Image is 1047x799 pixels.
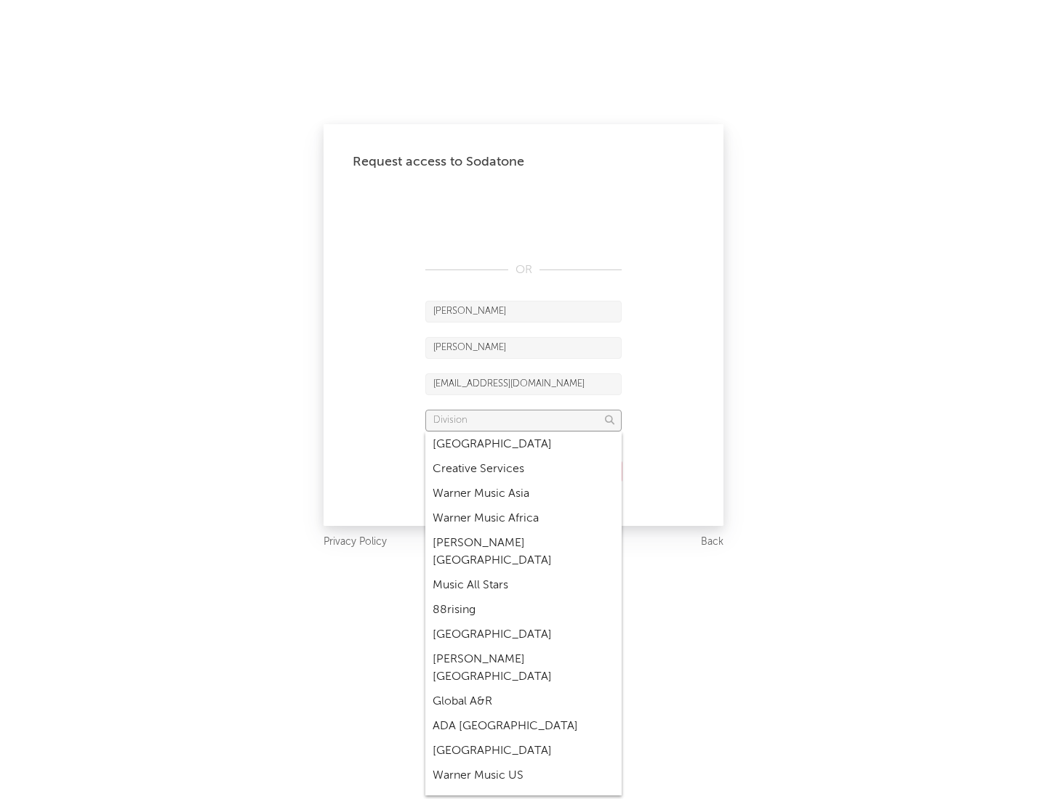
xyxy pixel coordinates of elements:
[425,714,622,739] div: ADA [GEOGRAPHIC_DATA]
[425,689,622,714] div: Global A&R
[425,647,622,689] div: [PERSON_NAME] [GEOGRAPHIC_DATA]
[425,739,622,763] div: [GEOGRAPHIC_DATA]
[425,622,622,647] div: [GEOGRAPHIC_DATA]
[425,261,622,279] div: OR
[425,373,622,395] input: Email
[324,533,387,551] a: Privacy Policy
[425,763,622,788] div: Warner Music US
[425,506,622,531] div: Warner Music Africa
[425,573,622,598] div: Music All Stars
[353,153,694,171] div: Request access to Sodatone
[425,301,622,323] input: First Name
[425,337,622,359] input: Last Name
[425,457,622,482] div: Creative Services
[425,531,622,573] div: [PERSON_NAME] [GEOGRAPHIC_DATA]
[701,533,723,551] a: Back
[425,410,622,431] input: Division
[425,482,622,506] div: Warner Music Asia
[425,598,622,622] div: 88rising
[425,432,622,457] div: [GEOGRAPHIC_DATA]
